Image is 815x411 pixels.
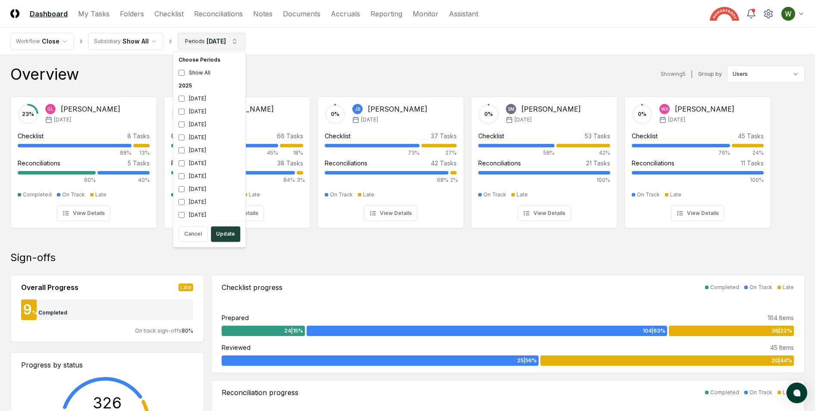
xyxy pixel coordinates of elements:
[175,79,244,92] div: 2025
[179,226,207,242] button: Cancel
[175,170,244,183] div: [DATE]
[211,226,240,242] button: Update
[175,144,244,157] div: [DATE]
[175,131,244,144] div: [DATE]
[175,118,244,131] div: [DATE]
[175,105,244,118] div: [DATE]
[175,196,244,209] div: [DATE]
[175,53,244,66] div: Choose Periods
[175,92,244,105] div: [DATE]
[175,183,244,196] div: [DATE]
[175,157,244,170] div: [DATE]
[175,66,244,79] div: Show All
[175,209,244,221] div: [DATE]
